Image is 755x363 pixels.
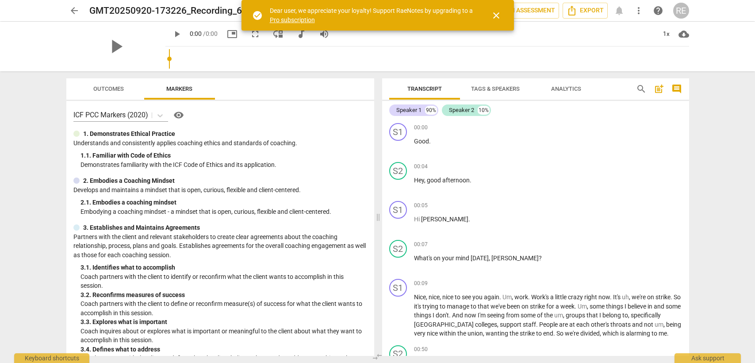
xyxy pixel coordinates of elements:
span: I [599,312,602,319]
button: Picture in picture [224,26,240,42]
span: 0:00 [190,30,202,37]
div: Dear user, we appreciate your loyalty! Support RaeNotes by upgrading to a [270,6,475,24]
span: . [667,330,669,337]
span: Markers [166,85,192,92]
span: other's [591,321,610,328]
div: Change speaker [389,201,407,219]
span: What's [414,255,433,262]
div: RE [673,3,689,19]
span: and [654,303,666,310]
div: 3. 3. Explores what is important [80,317,367,327]
span: [PERSON_NAME] [421,216,468,223]
span: 00:50 [414,346,428,353]
span: . [553,330,556,337]
span: right [584,293,598,301]
span: the [510,330,520,337]
span: play_arrow [104,35,127,58]
button: Search [634,82,648,96]
span: alarming [626,330,652,337]
span: don't [436,312,449,319]
span: see [462,293,472,301]
span: , [628,312,631,319]
span: [GEOGRAPHIC_DATA] [414,321,475,328]
span: of [537,312,544,319]
span: trying [422,303,440,310]
div: 90% [425,106,437,115]
button: Export [563,3,608,19]
span: visibility [173,110,184,120]
span: that [586,312,599,319]
span: , [497,321,500,328]
div: 3. 2. Reconfirms measures of success [80,290,367,300]
span: . [610,293,613,301]
span: Analytics [551,85,581,92]
span: 00:05 [414,202,428,209]
button: Close [486,5,507,26]
div: Ask support [675,353,741,363]
button: Fullscreen [247,26,263,42]
button: Help [172,108,186,122]
span: strike [655,293,671,301]
span: , [663,321,666,328]
div: 3. 1. Identifies what to accomplish [80,263,367,272]
span: fullscreen [250,29,261,39]
span: Export [567,5,604,16]
span: check_circle [252,10,263,21]
span: close [491,10,502,21]
p: Demonstrates familiarity with the ICF Code of Ethics and its application. [80,160,367,170]
span: now [598,293,610,301]
span: Filler word [502,293,512,301]
span: again [484,293,499,301]
span: , [483,330,486,337]
span: the [544,312,554,319]
span: 00:09 [414,280,428,287]
span: throats [610,321,632,328]
span: Transcript [407,85,442,92]
div: Speaker 2 [449,106,474,115]
span: . [449,312,452,319]
span: . [536,321,539,328]
span: , [440,293,442,301]
span: afternoon [442,177,470,184]
span: you [472,293,484,301]
button: Add summary [652,82,666,96]
span: divided [580,330,600,337]
p: Coach partners with the client to define or reconfirm measure(s) of success for what the client w... [80,299,367,317]
span: Filler word [655,321,663,328]
span: nice [427,330,439,337]
span: arrow_back [69,5,80,16]
span: play_arrow [172,29,182,39]
span: Filler word [622,293,629,301]
span: union [468,330,483,337]
span: things [414,312,433,319]
span: which [602,330,620,337]
p: Partners with the client and relevant stakeholders to create clear agreements about the coaching ... [73,232,367,260]
span: ? [539,255,542,262]
a: Pro subscription [270,16,315,23]
span: . [468,216,470,223]
span: colleges [475,321,497,328]
span: / 0:00 [203,30,218,37]
span: been [507,303,521,310]
span: support [500,321,523,328]
span: we're [565,330,580,337]
button: View player as separate pane [270,26,286,42]
span: . [528,293,531,301]
span: nice [429,293,440,301]
span: search [636,84,647,94]
span: , [426,293,429,301]
span: specifically [631,312,661,319]
span: little [555,293,568,301]
span: Hey [414,177,424,184]
span: some [666,303,681,310]
button: AI Assessment [492,3,559,19]
span: that [478,303,491,310]
div: Keyboard shortcuts [14,353,89,363]
span: Outcomes [93,85,124,92]
span: , [489,255,491,262]
span: good [427,177,442,184]
span: AI Assessment [496,5,555,16]
div: 1x [658,27,675,41]
span: , [600,330,602,337]
div: Change speaker [389,279,407,297]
